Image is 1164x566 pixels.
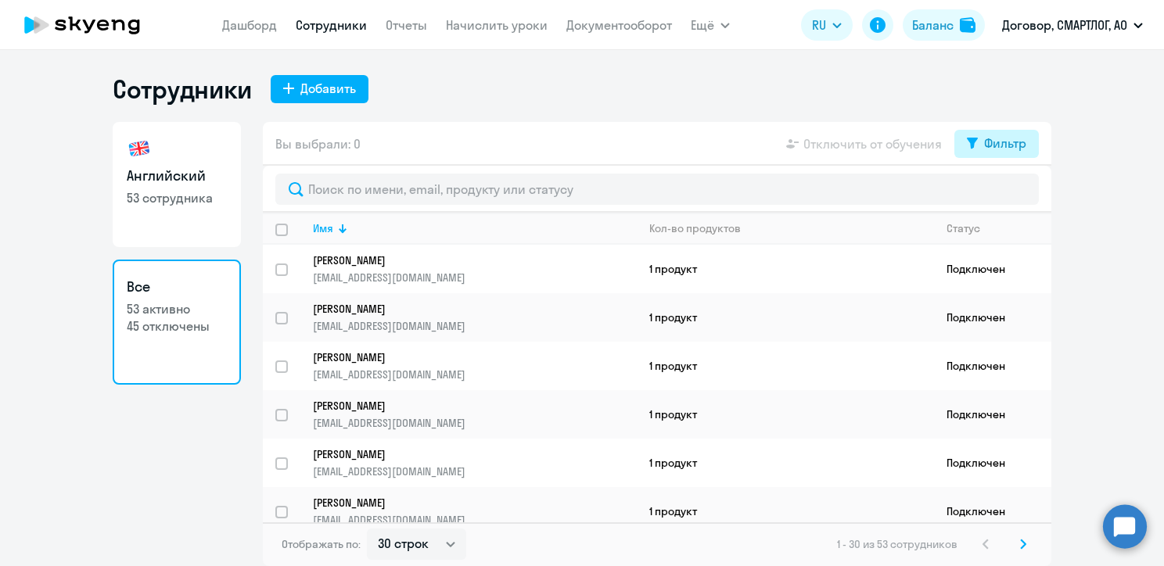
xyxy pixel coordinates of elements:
p: [EMAIL_ADDRESS][DOMAIN_NAME] [313,367,636,382]
div: Кол-во продуктов [649,221,741,235]
a: [PERSON_NAME][EMAIL_ADDRESS][DOMAIN_NAME] [313,399,636,430]
span: Ещё [691,16,714,34]
td: 1 продукт [637,342,934,390]
p: 53 сотрудника [127,189,227,206]
a: [PERSON_NAME][EMAIL_ADDRESS][DOMAIN_NAME] [313,350,636,382]
div: Добавить [300,79,356,98]
div: Имя [313,221,333,235]
a: [PERSON_NAME][EMAIL_ADDRESS][DOMAIN_NAME] [313,253,636,285]
td: 1 продукт [637,293,934,342]
td: Подключен [934,342,1051,390]
p: 45 отключены [127,317,227,335]
span: Вы выбрали: 0 [275,134,361,153]
p: [EMAIL_ADDRESS][DOMAIN_NAME] [313,319,636,333]
a: Все53 активно45 отключены [113,260,241,385]
button: Фильтр [954,130,1039,158]
p: [EMAIL_ADDRESS][DOMAIN_NAME] [313,464,636,478]
p: [PERSON_NAME] [313,302,615,316]
span: 1 - 30 из 53 сотрудников [837,537,957,551]
td: 1 продукт [637,390,934,439]
p: [PERSON_NAME] [313,399,615,413]
img: english [127,136,152,161]
div: Баланс [912,16,954,34]
p: [EMAIL_ADDRESS][DOMAIN_NAME] [313,270,636,285]
td: Подключен [934,487,1051,536]
a: [PERSON_NAME][EMAIL_ADDRESS][DOMAIN_NAME] [313,447,636,478]
p: Договор, СМАРТЛОГ, АО [1002,16,1127,34]
a: Английский53 сотрудника [113,122,241,247]
a: Дашборд [222,17,277,33]
td: 1 продукт [637,245,934,293]
a: Отчеты [386,17,427,33]
a: Сотрудники [296,17,367,33]
div: Имя [313,221,636,235]
div: Фильтр [984,134,1026,152]
p: [EMAIL_ADDRESS][DOMAIN_NAME] [313,416,636,430]
button: Ещё [691,9,730,41]
p: [PERSON_NAME] [313,350,615,364]
a: Начислить уроки [446,17,548,33]
img: balance [960,17,975,33]
h3: Английский [127,166,227,186]
button: Договор, СМАРТЛОГ, АО [994,6,1151,44]
td: Подключен [934,439,1051,487]
p: 53 активно [127,300,227,317]
button: Балансbalance [903,9,985,41]
p: [PERSON_NAME] [313,496,615,510]
p: [EMAIL_ADDRESS][DOMAIN_NAME] [313,513,636,527]
span: Отображать по: [282,537,361,551]
p: [PERSON_NAME] [313,253,615,267]
button: RU [801,9,853,41]
a: [PERSON_NAME][EMAIL_ADDRESS][DOMAIN_NAME] [313,302,636,333]
td: Подключен [934,293,1051,342]
h1: Сотрудники [113,73,252,105]
a: [PERSON_NAME][EMAIL_ADDRESS][DOMAIN_NAME] [313,496,636,527]
input: Поиск по имени, email, продукту или статусу [275,174,1039,205]
div: Кол-во продуктов [649,221,933,235]
td: Подключен [934,390,1051,439]
td: 1 продукт [637,487,934,536]
div: Статус [947,221,980,235]
button: Добавить [271,75,368,103]
div: Статус [947,221,1051,235]
h3: Все [127,277,227,297]
p: [PERSON_NAME] [313,447,615,461]
span: RU [812,16,826,34]
a: Документооборот [566,17,672,33]
td: 1 продукт [637,439,934,487]
td: Подключен [934,245,1051,293]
